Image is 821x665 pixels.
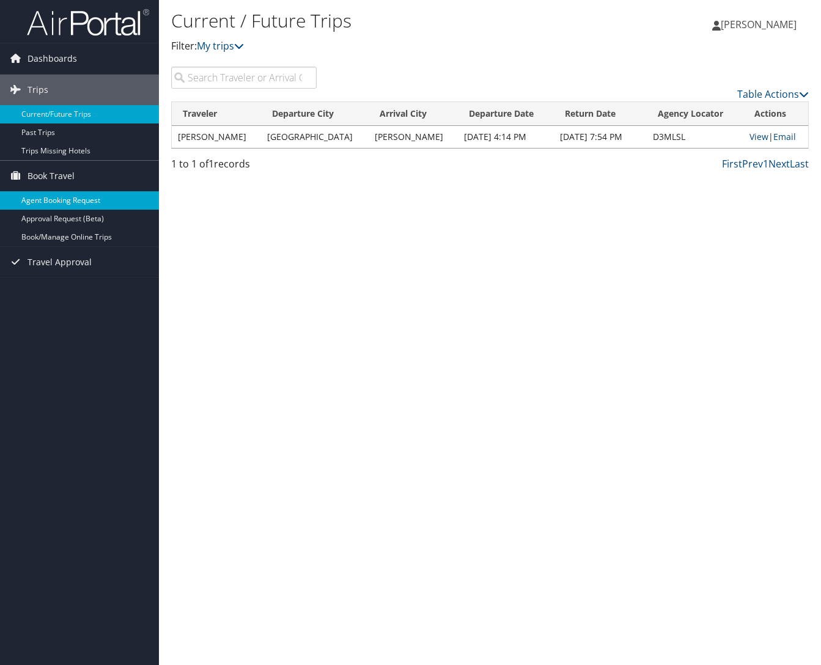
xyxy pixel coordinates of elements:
[28,75,48,105] span: Trips
[790,157,809,171] a: Last
[721,18,797,31] span: [PERSON_NAME]
[208,157,214,171] span: 1
[172,102,261,126] th: Traveler: activate to sort column ascending
[742,157,763,171] a: Prev
[28,247,92,277] span: Travel Approval
[458,102,554,126] th: Departure Date: activate to sort column descending
[647,102,743,126] th: Agency Locator: activate to sort column ascending
[737,87,809,101] a: Table Actions
[763,157,768,171] a: 1
[722,157,742,171] a: First
[749,131,768,142] a: View
[369,102,458,126] th: Arrival City: activate to sort column ascending
[773,131,796,142] a: Email
[171,39,596,54] p: Filter:
[554,126,647,148] td: [DATE] 7:54 PM
[647,126,743,148] td: D3MLSL
[768,157,790,171] a: Next
[554,102,647,126] th: Return Date: activate to sort column ascending
[28,161,75,191] span: Book Travel
[172,126,261,148] td: [PERSON_NAME]
[743,102,808,126] th: Actions
[197,39,244,53] a: My trips
[261,102,369,126] th: Departure City: activate to sort column ascending
[171,156,317,177] div: 1 to 1 of records
[712,6,809,43] a: [PERSON_NAME]
[171,67,317,89] input: Search Traveler or Arrival City
[261,126,369,148] td: [GEOGRAPHIC_DATA]
[743,126,808,148] td: |
[369,126,458,148] td: [PERSON_NAME]
[28,43,77,74] span: Dashboards
[171,8,596,34] h1: Current / Future Trips
[458,126,554,148] td: [DATE] 4:14 PM
[27,8,149,37] img: airportal-logo.png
